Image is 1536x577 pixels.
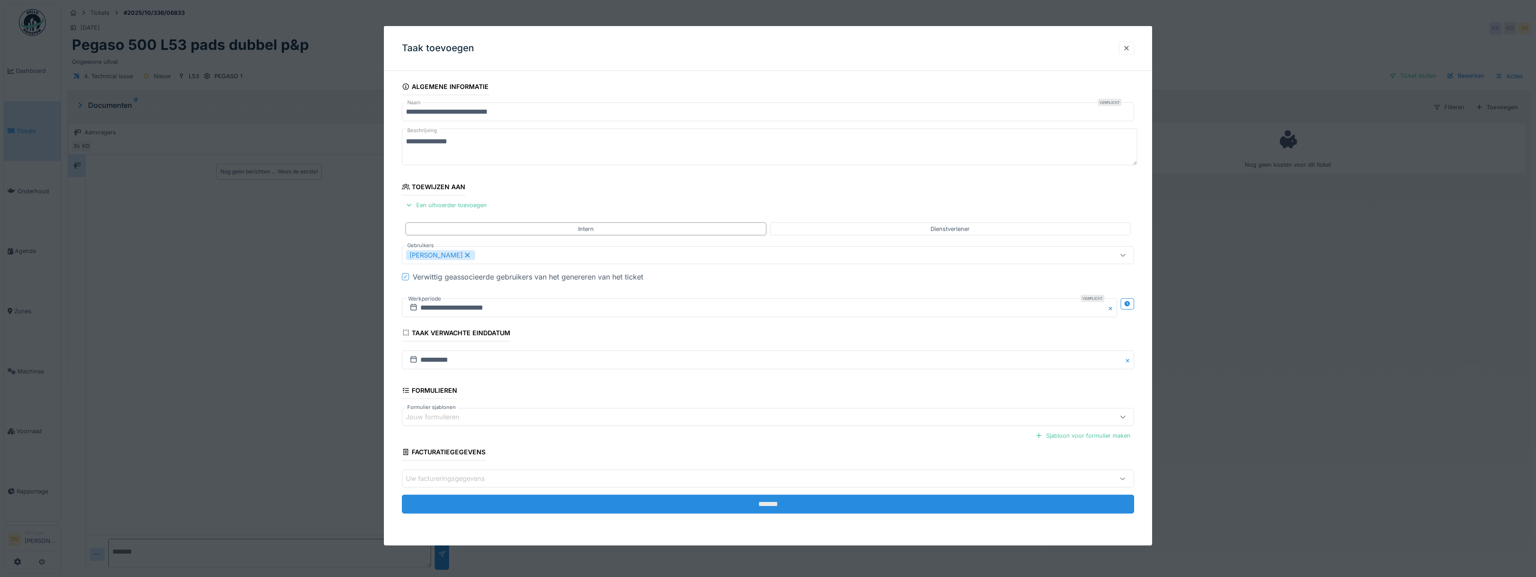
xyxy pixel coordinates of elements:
[931,224,970,233] div: Dienstverlener
[402,180,465,195] div: Toewijzen aan
[402,80,489,95] div: Algemene informatie
[402,326,510,342] div: Taak verwachte einddatum
[406,250,475,260] div: [PERSON_NAME]
[402,199,490,211] div: Een uitvoerder toevoegen
[1124,351,1134,369] button: Close
[405,242,436,249] label: Gebruikers
[402,43,474,54] h3: Taak toevoegen
[406,474,498,484] div: Uw factureringsgegevens
[578,224,594,233] div: Intern
[407,294,442,304] label: Werkperiode
[402,384,457,399] div: Formulieren
[1107,298,1117,317] button: Close
[1098,99,1122,106] div: Verplicht
[402,445,485,461] div: Facturatiegegevens
[405,99,423,107] label: Naam
[1032,430,1134,442] div: Sjabloon voor formulier maken
[413,271,643,282] div: Verwittig geassocieerde gebruikers van het genereren van het ticket
[405,404,458,411] label: Formulier sjablonen
[406,412,472,422] div: Jouw formulieren
[1081,295,1104,302] div: Verplicht
[405,125,439,136] label: Beschrijving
